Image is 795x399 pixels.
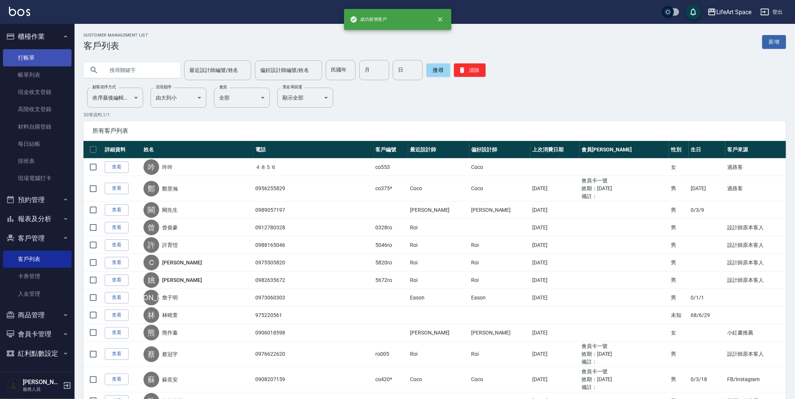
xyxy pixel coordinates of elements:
th: 會員[PERSON_NAME] [580,141,669,158]
div: 曾 [143,220,159,235]
button: 報表及分析 [3,209,72,229]
a: 查看 [105,257,129,268]
ul: 會員卡一號 [581,177,667,185]
div: C [143,255,159,270]
a: 現場電腦打卡 [3,170,72,187]
th: 客戶編號 [374,141,408,158]
td: [DATE] [530,254,580,271]
div: 依序最後編輯時間 [87,88,143,108]
td: [DATE] [530,271,580,289]
td: 0/3/18 [689,367,725,392]
h2: Customer Management List [83,33,148,38]
td: 設計師原本客人 [725,342,786,367]
td: [DATE] [530,324,580,342]
div: [PERSON_NAME] [143,290,159,305]
button: 登出 [757,5,786,19]
div: 顯示全部 [277,88,333,108]
a: 排班表 [3,153,72,170]
td: 女 [669,324,689,342]
td: 0956255829 [253,176,373,201]
th: 電話 [253,141,373,158]
a: 打帳單 [3,49,72,66]
td: 設計師原本客人 [725,236,786,254]
div: 熊 [143,325,159,340]
div: 姚 [143,272,159,288]
p: 50 筆資料, 1 / 1 [83,111,786,118]
a: 查看 [105,204,129,216]
a: 查看 [105,292,129,304]
ul: 備註： [581,192,667,200]
td: FB/Instagram [725,367,786,392]
label: 黑名單篩選 [283,84,302,90]
th: 最近設計師 [408,141,469,158]
a: 查看 [105,327,129,339]
p: 服務人員 [23,386,61,393]
td: Roi [469,271,530,289]
a: 入金管理 [3,285,72,302]
ul: 效期： [DATE] [581,185,667,192]
input: 搜尋關鍵字 [104,60,174,80]
td: Roi [469,254,530,271]
button: 紅利點數設定 [3,344,72,363]
td: 過路客 [725,176,786,201]
td: 男 [669,271,689,289]
td: 0976622620 [253,342,373,367]
ul: 效期： [DATE] [581,350,667,358]
td: [DATE] [530,342,580,367]
td: [DATE] [530,289,580,307]
ul: 會員卡一號 [581,368,667,376]
td: Coco [469,176,530,201]
td: 0/1/1 [689,289,725,307]
td: 設計師原本客人 [725,219,786,236]
a: 查看 [105,348,129,360]
td: co420* [374,367,408,392]
td: 0973060303 [253,289,373,307]
td: ro005 [374,342,408,367]
span: 所有客戶列表 [92,127,777,135]
td: Roi [408,271,469,289]
span: 成功新增客戶 [350,16,387,23]
td: Roi [408,236,469,254]
a: 每日結帳 [3,135,72,153]
a: 查看 [105,222,129,233]
td: 設計師原本客人 [725,271,786,289]
a: 客戶列表 [3,251,72,268]
td: 5672ro [374,271,408,289]
td: [PERSON_NAME] [408,201,469,219]
th: 性別 [669,141,689,158]
a: 曾俊豪 [162,224,178,231]
ul: 備註： [581,383,667,391]
button: 商品管理 [3,305,72,325]
th: 姓名 [142,141,253,158]
a: 查看 [105,239,129,251]
td: Roi [469,342,530,367]
td: 0982635672 [253,271,373,289]
a: 現金收支登錄 [3,84,72,101]
td: Eason [469,289,530,307]
a: 吟吟 [162,163,173,171]
td: [PERSON_NAME] [408,324,469,342]
td: 0908207159 [253,367,373,392]
th: 上次消費日期 [530,141,580,158]
th: 偏好設計師 [469,141,530,158]
a: 查看 [105,183,129,194]
td: 男 [669,201,689,219]
td: [DATE] [530,219,580,236]
a: 詹于明 [162,294,178,301]
th: 生日 [689,141,725,158]
div: 蔡 [143,346,159,362]
button: 客戶管理 [3,229,72,248]
a: 查看 [105,374,129,385]
td: [PERSON_NAME] [469,324,530,342]
td: 小紅書推薦 [725,324,786,342]
label: 顧客排序方式 [92,84,116,90]
button: 會員卡管理 [3,324,72,344]
a: 材料自購登錄 [3,118,72,135]
div: 許 [143,237,159,253]
ul: 備註： [581,358,667,366]
a: 高階收支登錄 [3,101,72,118]
a: 查看 [105,161,129,173]
td: [PERSON_NAME] [469,201,530,219]
label: 呈現順序 [156,84,171,90]
ul: 效期： [DATE] [581,376,667,383]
